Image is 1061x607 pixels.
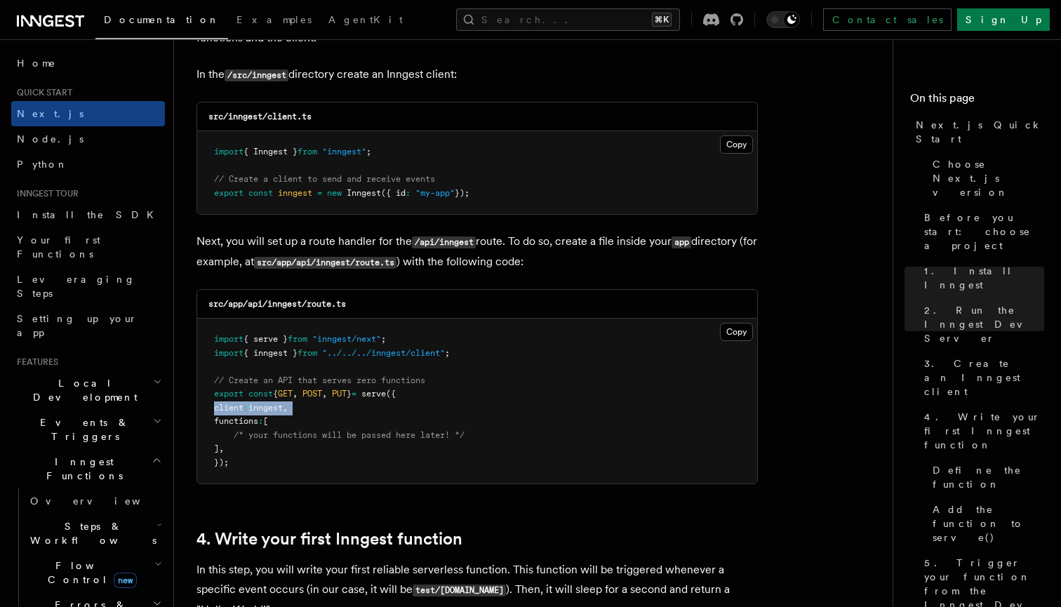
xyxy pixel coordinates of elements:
a: Next.js Quick Start [910,112,1044,152]
span: serve [361,389,386,399]
code: test/[DOMAIN_NAME] [413,585,506,596]
span: GET [278,389,293,399]
span: }); [214,458,229,467]
span: POST [302,389,322,399]
span: = [317,188,322,198]
span: Local Development [11,376,153,404]
span: , [283,403,288,413]
span: Next.js Quick Start [916,118,1044,146]
a: 2. Run the Inngest Dev Server [919,298,1044,351]
span: Examples [236,14,312,25]
span: export [214,389,243,399]
span: Before you start: choose a project [924,211,1044,253]
span: client [214,403,243,413]
span: Install the SDK [17,209,162,220]
span: { serve } [243,334,288,344]
button: Events & Triggers [11,410,165,449]
p: Next, you will set up a route handler for the route. To do so, create a file inside your director... [196,232,758,272]
span: functions [214,416,258,426]
span: Inngest Functions [11,455,152,483]
span: 4. Write your first Inngest function [924,410,1044,452]
span: ({ id [381,188,406,198]
span: , [322,389,327,399]
span: Steps & Workflows [25,519,156,547]
a: Examples [228,4,320,38]
span: /* your functions will be passed here later! */ [234,430,465,440]
span: Features [11,356,58,368]
span: new [114,573,137,588]
p: In the directory create an Inngest client: [196,65,758,85]
span: // Create an API that serves zero functions [214,375,425,385]
a: Overview [25,488,165,514]
button: Toggle dark mode [766,11,800,28]
span: // Create a client to send and receive events [214,174,435,184]
span: ; [381,334,386,344]
a: 4. Write your first Inngest function [919,404,1044,458]
button: Local Development [11,371,165,410]
span: new [327,188,342,198]
span: Flow Control [25,559,154,587]
span: , [293,389,298,399]
span: { inngest } [243,348,298,358]
span: { [273,389,278,399]
a: Setting up your app [11,306,165,345]
code: app [672,236,691,248]
span: PUT [332,389,347,399]
span: Quick start [11,87,72,98]
button: Copy [720,323,753,341]
a: Add the function to serve() [927,497,1044,550]
span: , [219,443,224,453]
span: : [243,403,248,413]
a: Choose Next.js version [927,152,1044,205]
a: AgentKit [320,4,411,38]
span: Inngest tour [11,188,79,199]
button: Search...⌘K [456,8,680,31]
button: Flow Controlnew [25,553,165,592]
span: import [214,334,243,344]
a: Define the function [927,458,1044,497]
h4: On this page [910,90,1044,112]
span: import [214,348,243,358]
span: const [248,188,273,198]
span: 1. Install Inngest [924,264,1044,292]
span: AgentKit [328,14,403,25]
a: Next.js [11,101,165,126]
code: src/app/api/inngest/route.ts [254,257,396,269]
a: 1. Install Inngest [919,258,1044,298]
a: Python [11,152,165,177]
span: ({ [386,389,396,399]
span: Home [17,56,56,70]
a: 3. Create an Inngest client [919,351,1044,404]
span: from [298,348,317,358]
a: Install the SDK [11,202,165,227]
span: : [258,416,263,426]
button: Inngest Functions [11,449,165,488]
kbd: ⌘K [652,13,672,27]
span: }); [455,188,469,198]
span: "inngest" [322,147,366,156]
span: ; [366,147,371,156]
span: export [214,188,243,198]
span: = [352,389,356,399]
span: Inngest [347,188,381,198]
button: Steps & Workflows [25,514,165,553]
span: inngest [278,188,312,198]
span: Overview [30,495,175,507]
span: Node.js [17,133,84,145]
a: Sign Up [957,8,1050,31]
span: from [288,334,307,344]
span: Choose Next.js version [933,157,1044,199]
span: Events & Triggers [11,415,153,443]
a: Leveraging Steps [11,267,165,306]
span: 2. Run the Inngest Dev Server [924,303,1044,345]
span: Your first Functions [17,234,100,260]
span: } [347,389,352,399]
span: import [214,147,243,156]
span: Define the function [933,463,1044,491]
a: Home [11,51,165,76]
a: Documentation [95,4,228,39]
code: /src/inngest [225,69,288,81]
span: const [248,389,273,399]
span: { Inngest } [243,147,298,156]
span: [ [263,416,268,426]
